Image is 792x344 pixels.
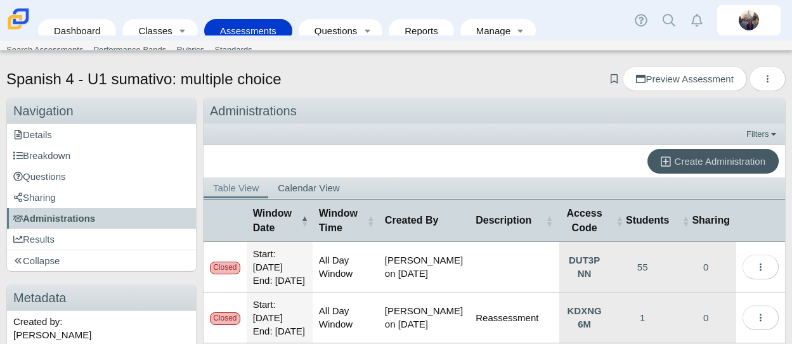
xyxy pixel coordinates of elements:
[5,23,32,34] a: Carmen School of Science & Technology
[675,156,765,167] span: Create Administration
[743,128,782,141] a: Filters
[247,242,313,293] td: Start: [DATE] End: [DATE]
[319,207,365,235] span: Window Time
[301,215,306,227] span: Window Date : Activate to invert sorting
[253,207,299,235] span: Window Date
[7,166,196,187] a: Questions
[210,312,240,324] div: Closed
[7,208,196,229] a: Administrations
[204,98,785,124] div: Administrations
[750,67,786,91] button: More options
[247,293,313,343] td: Start: [DATE] End: [DATE]
[88,41,171,60] a: Performance Bands
[13,129,52,140] span: Details
[395,19,448,42] a: Reports
[609,242,675,292] a: View Participants
[305,19,358,42] a: Questions
[171,41,209,60] a: Rubrics
[717,5,781,35] a: britta.barnhart.NdZ84j
[13,171,66,182] span: Questions
[268,177,349,198] a: Calendar View
[675,293,736,343] a: Manage Sharing
[559,242,609,292] a: Click to Expand
[739,10,759,30] img: britta.barnhart.NdZ84j
[5,6,32,32] img: Carmen School of Science & Technology
[13,255,60,266] span: Collapse
[7,124,196,145] a: Details
[467,19,512,42] a: Manage
[44,19,110,42] a: Dashboard
[13,104,74,118] span: Navigation
[358,19,376,42] a: Toggle expanded
[608,73,620,84] a: Add bookmark
[616,215,623,227] span: Students : Activate to sort
[379,242,469,293] td: [PERSON_NAME] on [DATE]
[566,207,603,235] span: Access Code
[469,293,559,343] td: Reassessment
[636,73,733,84] span: Preview Assessment
[211,19,286,42] a: Assessments
[683,6,711,34] a: Alerts
[647,149,779,174] a: Create Administration
[692,213,730,227] span: Sharing
[7,229,196,250] a: Results
[623,67,746,91] a: Preview Assessment
[313,293,379,343] td: All Day Window
[174,19,192,42] a: Toggle expanded
[1,41,88,60] a: Search Assessments
[385,213,463,227] span: Created By
[545,215,553,227] span: Description : Activate to sort
[6,68,282,90] h1: Spanish 4 - U1 sumativo: multiple choice
[13,192,56,203] span: Sharing
[13,234,55,245] span: Results
[512,19,529,42] a: Toggle expanded
[13,213,95,224] span: Administrations
[559,293,609,343] a: Click to Expand
[379,293,469,343] td: [PERSON_NAME] on [DATE]
[7,250,196,271] a: Collapse
[367,215,372,227] span: Window Time : Activate to sort
[129,19,173,42] a: Classes
[476,213,543,227] span: Description
[210,262,240,274] div: Closed
[743,305,779,330] button: More options
[7,187,196,208] a: Sharing
[743,255,779,279] button: More options
[609,293,675,343] a: View Participants
[209,41,257,60] a: Standards
[682,215,689,227] span: Sharing : Activate to sort
[7,145,196,166] a: Breakdown
[13,150,70,161] span: Breakdown
[7,285,196,311] h3: Metadata
[313,242,379,293] td: All Day Window
[204,177,268,198] a: Table View
[626,213,669,227] span: Students
[675,242,736,292] a: Manage Sharing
